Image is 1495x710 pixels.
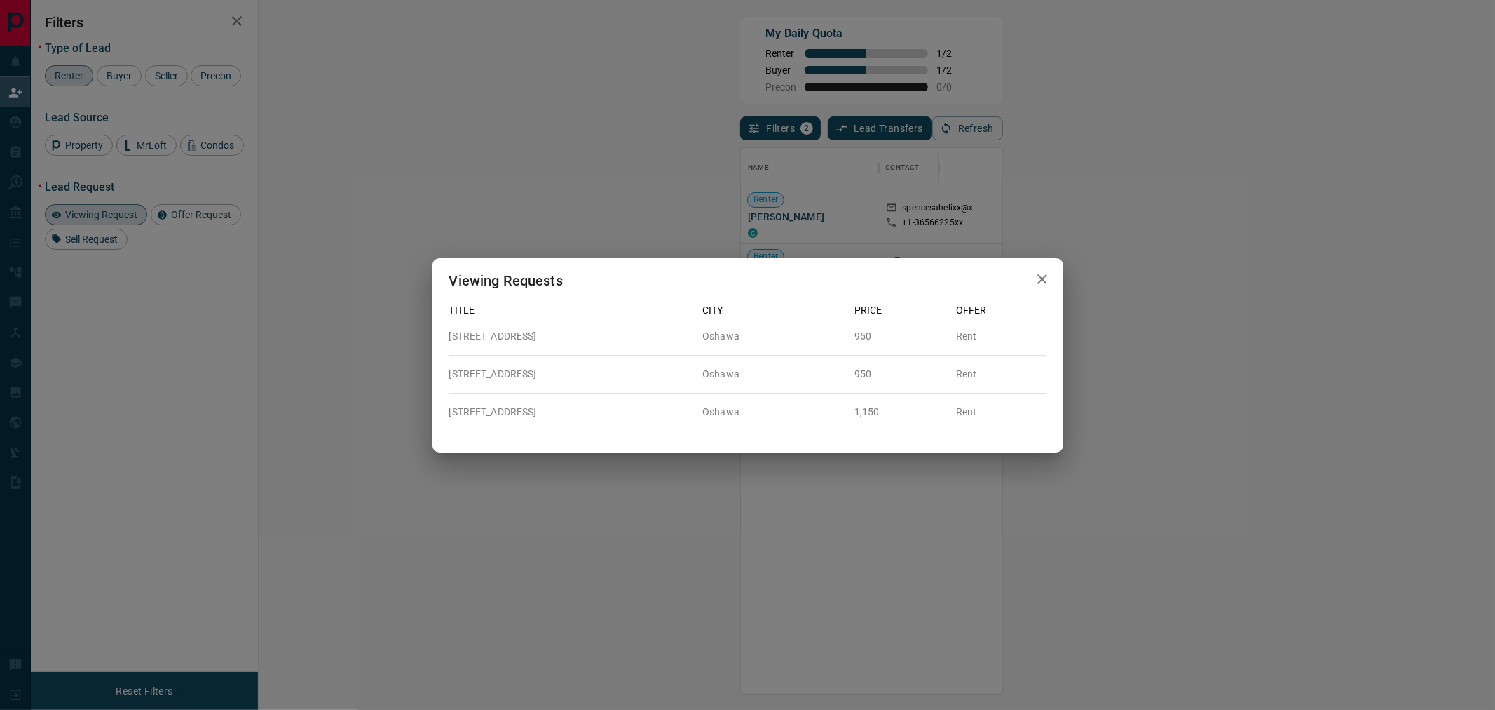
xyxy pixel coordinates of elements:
[449,367,692,382] p: [STREET_ADDRESS]
[854,303,945,318] p: Price
[449,303,692,318] p: Title
[449,405,692,420] p: [STREET_ADDRESS]
[956,329,1046,344] p: Rent
[702,367,843,382] p: Oshawa
[956,405,1046,420] p: Rent
[956,367,1046,382] p: Rent
[702,329,843,344] p: Oshawa
[854,405,945,420] p: 1,150
[702,405,843,420] p: Oshawa
[854,329,945,344] p: 950
[956,303,1046,318] p: Offer
[854,367,945,382] p: 950
[432,258,580,303] h2: Viewing Requests
[449,329,692,344] p: [STREET_ADDRESS]
[702,303,843,318] p: City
